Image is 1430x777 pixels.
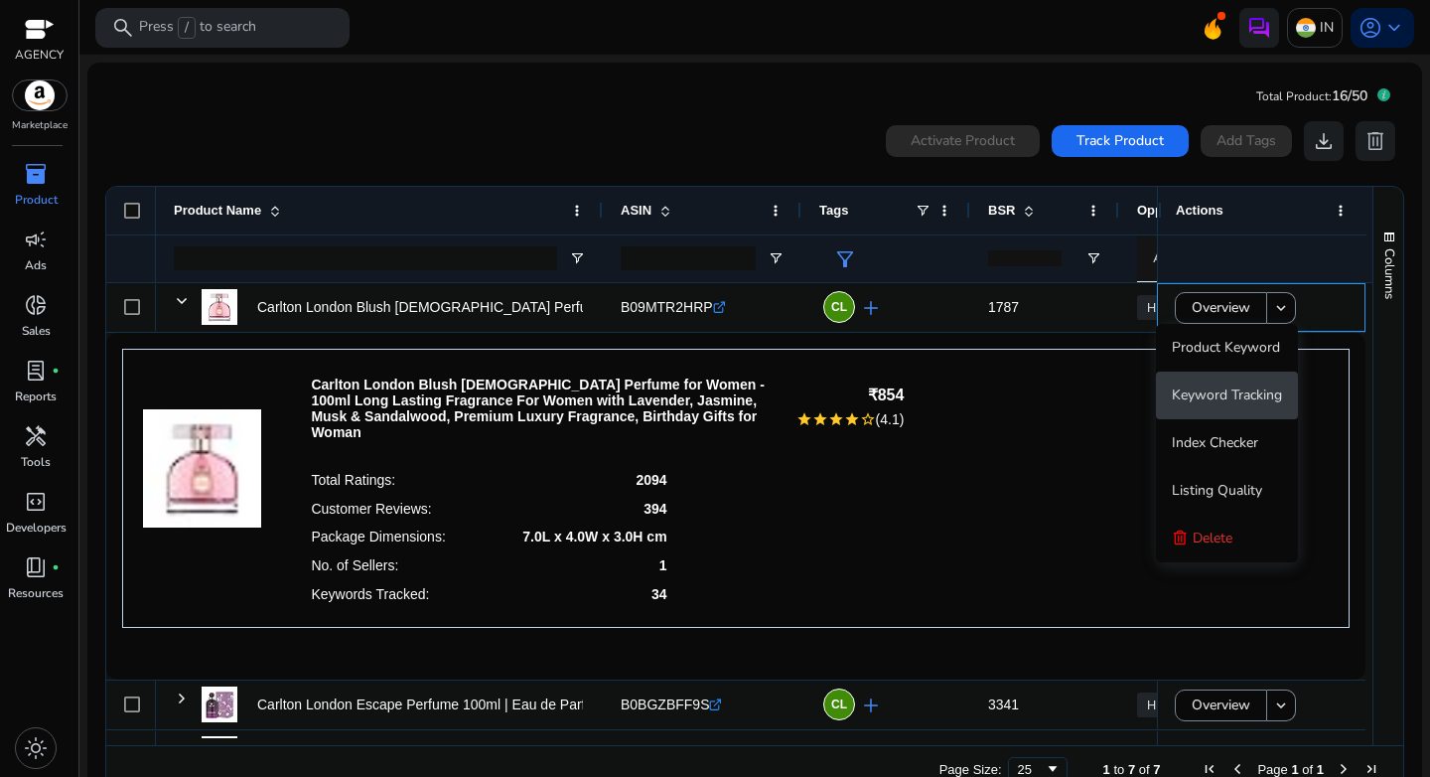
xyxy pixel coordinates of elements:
p: Tools [21,453,51,471]
p: Total Ratings: [311,472,395,488]
div: Next Page [1336,761,1352,777]
p: Press to search [139,17,256,39]
span: 1 [1291,762,1298,777]
button: Open Filter Menu [569,250,585,266]
span: B09MTR2HRP [621,299,713,315]
p: AGENCY [15,46,64,64]
span: (4.1) [876,411,905,427]
span: to [1113,762,1124,777]
button: Overview [1175,690,1267,721]
span: CL [831,699,847,710]
button: Track Product [1052,125,1189,157]
span: fiber_manual_record [52,563,60,571]
span: Columns [1380,248,1398,299]
span: Actions [1176,203,1223,218]
p: Carlton London Escape Perfume 100ml | Eau de Parfum for Women... [257,685,688,725]
span: Delete [1193,529,1232,547]
span: ASIN [621,203,651,218]
span: download [1312,129,1336,153]
h4: ₹854 [796,386,905,404]
mat-icon: star [812,411,828,427]
span: of [1139,762,1150,777]
div: Previous Page [1229,761,1245,777]
span: B0BGZBFF9S [621,697,709,712]
p: 2094 [636,472,666,488]
button: Overview [1175,292,1267,324]
span: fiber_manual_record [52,367,60,375]
mat-icon: star [844,411,860,427]
span: Keyword Tracking [1172,386,1282,404]
img: 41-nIQW7+AL._SS40_.jpg [143,370,261,528]
span: Product Name [174,203,261,218]
span: / [178,17,196,39]
button: Open Filter Menu [1085,250,1101,266]
p: Carlton London Blush [DEMOGRAPHIC_DATA] Perfume for Women - 100ml Long Lasting... [257,287,823,328]
span: book_4 [24,555,48,579]
span: of [1302,762,1313,777]
p: Sales [22,322,51,340]
img: 41Z+8r+6uSL._SS40_.jpg [202,736,237,772]
span: add [859,694,883,717]
span: Listing Quality [1172,481,1262,500]
mat-icon: keyboard_arrow_down [1272,299,1290,317]
span: Overview [1192,734,1250,775]
span: Total Product: [1256,88,1332,104]
p: Marketplace [12,118,68,133]
div: First Page [1202,761,1217,777]
span: 7 [1128,762,1135,777]
span: 1 [1103,762,1110,777]
p: Customer Reviews: [311,501,431,517]
mat-icon: star [796,411,812,427]
span: code_blocks [24,490,48,514]
span: Page [1257,762,1287,777]
span: CL [831,301,847,313]
span: 3341 [988,697,1019,712]
img: amazon.svg [13,80,67,110]
p: 1 [659,557,667,573]
span: inventory_2 [24,162,48,186]
span: campaign [24,228,48,251]
img: in.svg [1296,18,1316,38]
a: High [1137,693,1183,717]
p: IN [1320,10,1334,45]
p: Resources [8,584,64,602]
p: 34 [651,586,667,602]
span: Overview [1192,287,1250,328]
span: 7 [1153,762,1160,777]
p: Product [15,191,58,209]
span: light_mode [24,736,48,760]
span: Overview [1192,685,1250,725]
a: High [1137,295,1183,320]
p: Carlton London Exotique Perfume Gift Set for Women - 4 x 30ml... [257,734,665,775]
p: 7.0L x 4.0W x 3.0H cm [522,529,666,544]
span: 1787 [988,299,1019,315]
div: 25 [1018,762,1045,777]
p: Developers [6,519,67,537]
p: No. of Sellers: [311,557,398,573]
span: add [859,296,883,320]
p: Keywords Tracked: [311,586,429,602]
div: Page Size: [939,762,1002,777]
span: BSR [988,203,1015,218]
span: lab_profile [24,359,48,383]
img: 41adp3N9ZOL._SS40_.jpg [202,687,237,722]
mat-icon: star [828,411,844,427]
span: handyman [24,424,48,448]
div: Last Page [1363,761,1379,777]
span: keyboard_arrow_down [1382,16,1406,40]
span: 1 [1317,762,1324,777]
span: All [1153,248,1171,267]
button: download [1304,121,1344,161]
p: Ads [25,256,47,274]
span: account_circle [1358,16,1382,40]
span: Track Product [1076,130,1164,151]
img: 41-nIQW7+AL._SS40_.jpg [202,289,237,325]
span: 16/50 [1332,86,1367,105]
span: Tags [819,203,848,218]
span: Index Checker [1172,433,1258,452]
p: Carlton London Blush [DEMOGRAPHIC_DATA] Perfume for Women - 100ml Long Lasting Fragrance For Wome... [311,377,771,440]
mat-icon: keyboard_arrow_down [1272,697,1290,714]
p: Reports [15,388,57,405]
mat-icon: star_border [860,411,876,427]
span: Product Keyword [1172,338,1280,357]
